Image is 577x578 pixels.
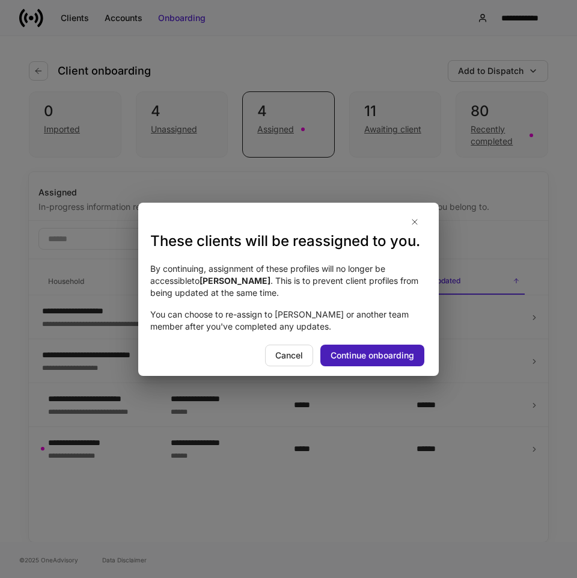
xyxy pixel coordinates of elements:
p: You can choose to re-assign to [PERSON_NAME] or another team member after you've completed any up... [150,309,427,333]
p: By continuing, assignment of these profiles will no longer be accessible to . This is to prevent ... [150,263,427,299]
strong: [PERSON_NAME] [200,275,270,286]
div: Cancel [275,349,303,361]
button: Continue onboarding [320,345,424,366]
h3: These clients will be reassigned to you. [150,232,427,251]
div: Continue onboarding [331,349,414,361]
button: Cancel [265,345,313,366]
